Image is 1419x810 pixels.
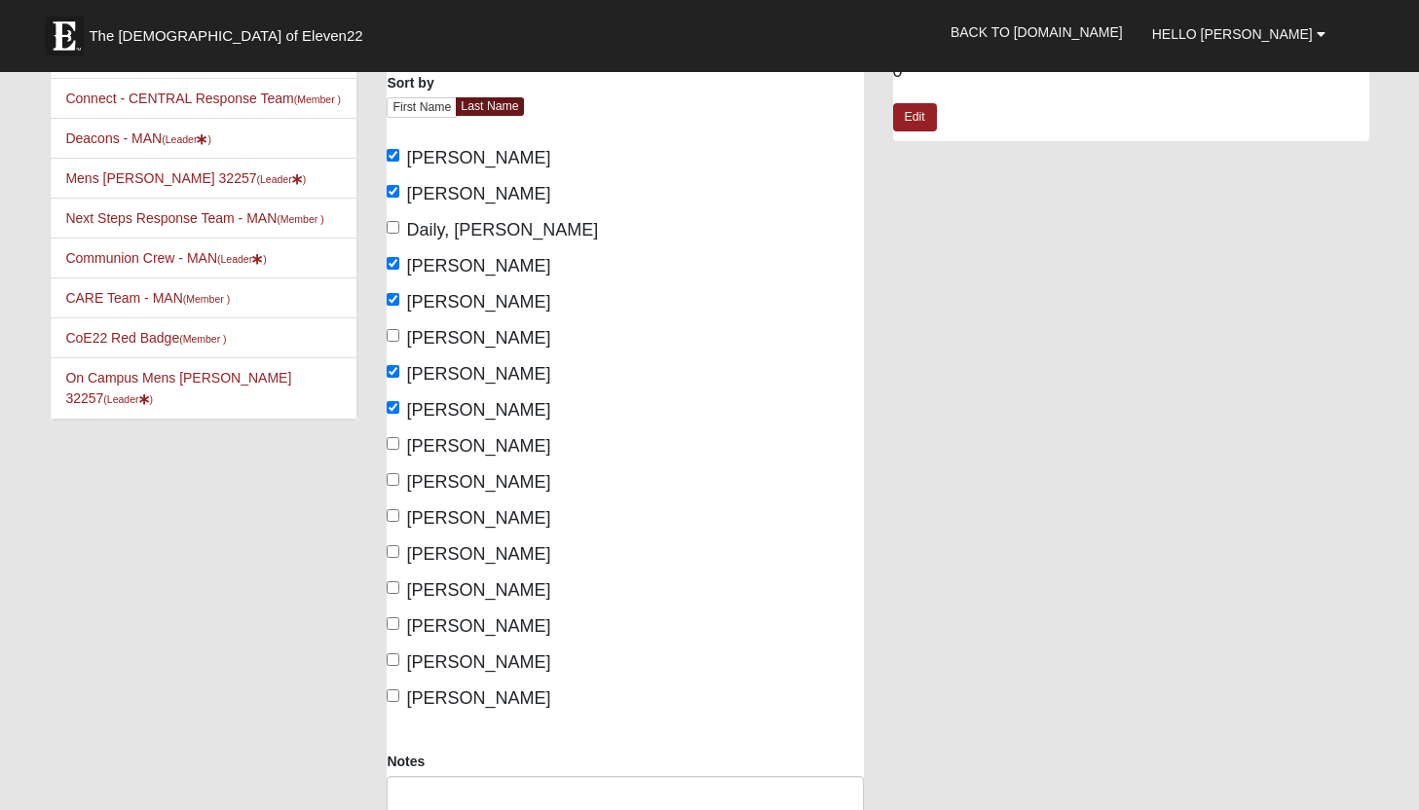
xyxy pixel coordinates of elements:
span: [PERSON_NAME] [406,544,550,564]
span: [PERSON_NAME] [406,616,550,636]
span: [PERSON_NAME] [406,148,550,167]
a: Communion Crew - MAN(Leader) [65,250,266,266]
small: (Leader ) [257,173,307,185]
span: [PERSON_NAME] [406,688,550,708]
input: [PERSON_NAME] [387,689,399,702]
a: Mens [PERSON_NAME] 32257(Leader) [65,170,306,186]
input: [PERSON_NAME] [387,401,399,414]
input: [PERSON_NAME] [387,617,399,630]
a: Last Name [456,97,523,116]
a: Next Steps Response Team - MAN(Member ) [65,210,323,226]
span: [PERSON_NAME] [406,508,550,528]
small: (Leader ) [103,393,153,405]
span: [PERSON_NAME] [406,652,550,672]
input: [PERSON_NAME] [387,257,399,270]
small: (Member ) [183,293,230,305]
a: Connect - CENTRAL Response Team(Member ) [65,91,341,106]
small: (Member ) [179,333,226,345]
a: Deacons - MAN(Leader) [65,130,211,146]
span: Daily, [PERSON_NAME] [406,220,598,239]
a: CoE22 Red Badge(Member ) [65,330,226,346]
img: Eleven22 logo [45,17,84,55]
label: Sort by [387,73,433,92]
label: Notes [387,752,425,771]
small: (Member ) [294,93,341,105]
input: [PERSON_NAME] [387,149,399,162]
input: Daily, [PERSON_NAME] [387,221,399,234]
span: [PERSON_NAME] [406,472,550,492]
input: [PERSON_NAME] [387,329,399,342]
span: [PERSON_NAME] [406,184,550,203]
span: [PERSON_NAME] [406,328,550,348]
input: [PERSON_NAME] [387,437,399,450]
input: [PERSON_NAME] [387,545,399,558]
a: CARE Team - MAN(Member ) [65,290,230,306]
input: [PERSON_NAME] [387,509,399,522]
a: The [DEMOGRAPHIC_DATA] of Eleven22 [35,7,425,55]
small: (Leader ) [217,253,267,265]
input: [PERSON_NAME] [387,581,399,594]
span: [PERSON_NAME] [406,364,550,384]
small: (Member ) [277,213,323,225]
span: [PERSON_NAME] [406,436,550,456]
span: [PERSON_NAME] [406,580,550,600]
input: [PERSON_NAME] [387,653,399,666]
span: [PERSON_NAME] [406,400,550,420]
a: Edit [893,103,937,131]
span: [PERSON_NAME] [406,256,550,276]
input: [PERSON_NAME] [387,473,399,486]
span: [PERSON_NAME] [406,292,550,312]
a: On Campus Mens [PERSON_NAME] 32257(Leader) [65,370,291,406]
input: [PERSON_NAME] [387,365,399,378]
a: First Name [387,97,457,118]
span: The [DEMOGRAPHIC_DATA] of Eleven22 [89,26,362,46]
a: Back to [DOMAIN_NAME] [936,8,1138,56]
span: Hello [PERSON_NAME] [1152,26,1313,42]
a: Hello [PERSON_NAME] [1138,10,1340,58]
input: [PERSON_NAME] [387,293,399,306]
input: [PERSON_NAME] [387,185,399,198]
small: (Leader ) [162,133,211,145]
